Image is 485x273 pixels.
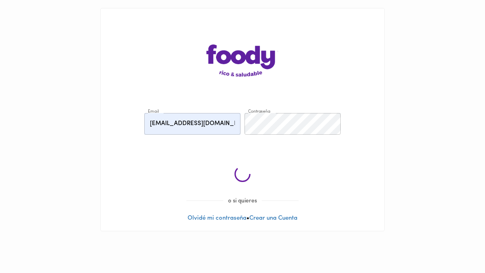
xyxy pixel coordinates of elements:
[188,215,247,221] a: Olvidé mi contraseña
[249,215,297,221] a: Crear una Cuenta
[144,113,240,135] input: pepitoperez@gmail.com
[439,226,477,265] iframe: Messagebird Livechat Widget
[101,8,384,231] div: •
[206,44,279,77] img: logo-main-page.png
[223,198,262,204] span: o si quieres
